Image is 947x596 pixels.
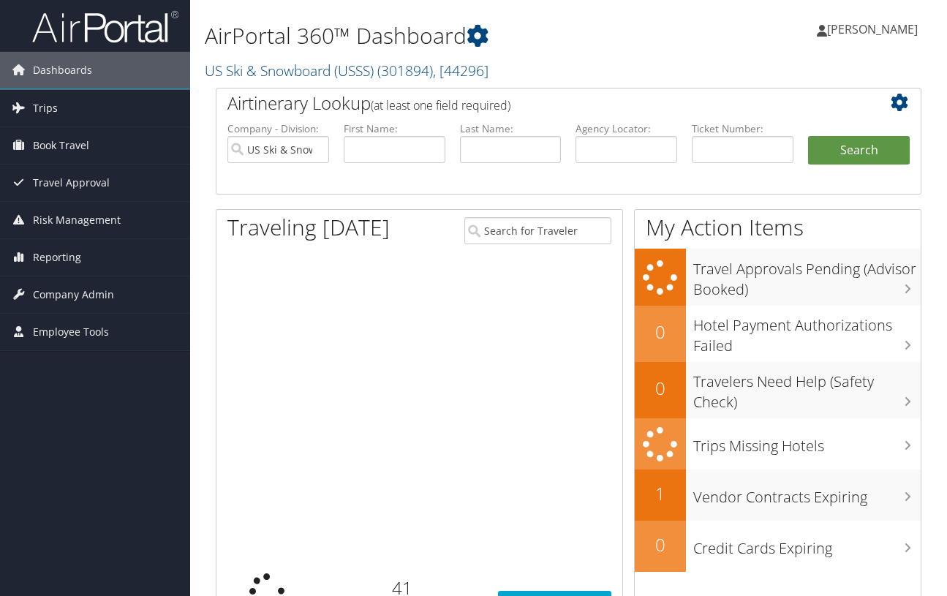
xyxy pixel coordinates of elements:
[433,61,488,80] span: , [ 44296 ]
[576,121,677,136] label: Agency Locator:
[827,21,918,37] span: [PERSON_NAME]
[371,97,510,113] span: (at least one field required)
[635,481,686,506] h2: 1
[33,239,81,276] span: Reporting
[635,320,686,344] h2: 0
[693,364,921,412] h3: Travelers Need Help (Safety Check)
[205,61,488,80] a: US Ski & Snowboard (USSS)
[693,429,921,456] h3: Trips Missing Hotels
[32,10,178,44] img: airportal-logo.png
[635,306,921,362] a: 0Hotel Payment Authorizations Failed
[693,308,921,356] h3: Hotel Payment Authorizations Failed
[808,136,910,165] button: Search
[205,20,690,51] h1: AirPortal 360™ Dashboard
[227,121,329,136] label: Company - Division:
[33,314,109,350] span: Employee Tools
[817,7,932,51] a: [PERSON_NAME]
[635,418,921,470] a: Trips Missing Hotels
[344,121,445,136] label: First Name:
[33,202,121,238] span: Risk Management
[635,521,921,572] a: 0Credit Cards Expiring
[693,480,921,508] h3: Vendor Contracts Expiring
[33,90,58,127] span: Trips
[33,127,89,164] span: Book Travel
[460,121,562,136] label: Last Name:
[635,249,921,305] a: Travel Approvals Pending (Advisor Booked)
[33,52,92,88] span: Dashboards
[635,469,921,521] a: 1Vendor Contracts Expiring
[692,121,793,136] label: Ticket Number:
[33,165,110,201] span: Travel Approval
[377,61,433,80] span: ( 301894 )
[635,532,686,557] h2: 0
[635,212,921,243] h1: My Action Items
[464,217,611,244] input: Search for Traveler
[33,276,114,313] span: Company Admin
[227,212,390,243] h1: Traveling [DATE]
[227,91,851,116] h2: Airtinerary Lookup
[635,362,921,418] a: 0Travelers Need Help (Safety Check)
[693,252,921,300] h3: Travel Approvals Pending (Advisor Booked)
[693,531,921,559] h3: Credit Cards Expiring
[635,376,686,401] h2: 0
